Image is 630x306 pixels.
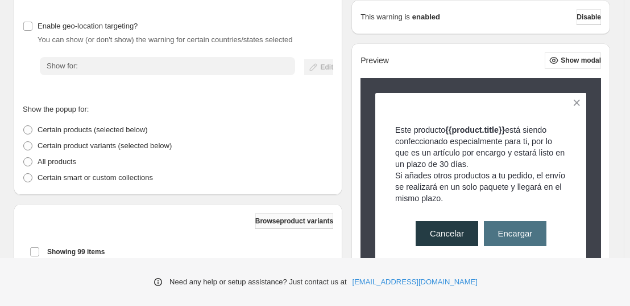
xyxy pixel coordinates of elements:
p: Certain smart or custom collections [38,172,153,183]
strong: {{product.title}} [445,125,505,134]
p: All products [38,156,76,168]
button: Browseproduct variants [255,213,333,229]
button: Show modal [545,52,601,68]
span: Certain products (selected below) [38,125,148,134]
span: Show for: [47,62,78,70]
span: Certain product variants (selected below) [38,141,172,150]
h2: Preview [360,56,389,66]
span: Show the popup for: [23,105,89,113]
a: [EMAIL_ADDRESS][DOMAIN_NAME] [353,276,478,288]
strong: enabled [412,11,440,23]
span: Disable [577,13,601,22]
span: Browse product variants [255,217,333,226]
span: You can show (or don't show) the warning for certain countries/states selected [38,35,293,44]
button: Cancelar [416,221,478,246]
p: Si añades otros productos a tu pedido, el envío se realizará en un solo paquete y llegará en el m... [395,170,567,204]
button: Encargar [484,221,546,246]
p: Este producto está siendo confeccionado especialmente para ti, por lo que es un artículo por enca... [395,124,567,170]
span: Enable geo-location targeting? [38,22,138,30]
span: Show modal [561,56,601,65]
button: Disable [577,9,601,25]
p: This warning is [360,11,410,23]
span: Showing 99 items [47,247,105,256]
